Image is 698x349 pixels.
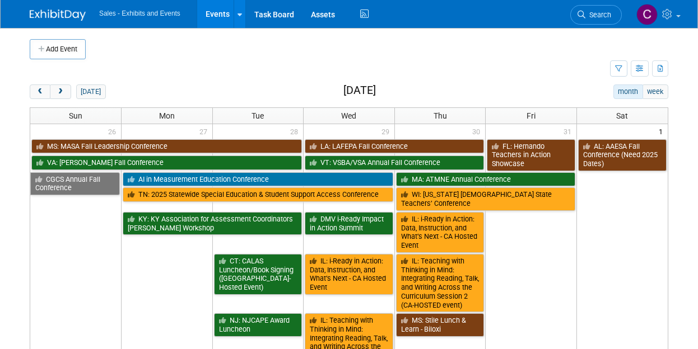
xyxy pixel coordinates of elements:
a: CGCS Annual Fall Conference [30,172,120,195]
a: VA: [PERSON_NAME] Fall Conference [31,155,302,170]
button: week [643,84,668,99]
h2: [DATE] [343,84,376,97]
span: Wed [341,111,356,120]
span: Sun [69,111,82,120]
button: next [50,84,71,99]
a: CT: CALAS Luncheon/Book Signing ([GEOGRAPHIC_DATA]-Hosted Event) [214,254,303,295]
a: VT: VSBA/VSA Annual Fall Conference [305,155,484,170]
span: Fri [527,111,536,120]
button: Add Event [30,39,86,59]
a: AL: AAESA Fall Conference (Need 2025 Dates) [578,139,667,171]
span: 1 [658,124,668,138]
span: Sales - Exhibits and Events [99,10,180,17]
span: Tue [252,111,264,120]
a: Search [570,5,622,25]
button: prev [30,84,50,99]
a: MS: Stile Lunch & Learn - Biloxi [396,313,485,336]
img: Christine Lurz [636,4,658,25]
a: TN: 2025 Statewide Special Education & Student Support Access Conference [123,187,393,202]
span: 27 [198,124,212,138]
span: Thu [434,111,447,120]
button: [DATE] [76,84,106,99]
span: 28 [289,124,303,138]
span: Mon [159,111,175,120]
a: WI: [US_STATE] [DEMOGRAPHIC_DATA] State Teachers’ Conference [396,187,575,210]
a: MA: ATMNE Annual Conference [396,172,575,187]
a: MS: MASA Fall Leadership Conference [31,139,302,154]
span: 31 [562,124,576,138]
span: 30 [471,124,485,138]
span: 29 [380,124,394,138]
a: IL: i-Ready in Action: Data, Instruction, and What’s Next - CA Hosted Event [305,254,393,295]
button: month [613,84,643,99]
a: LA: LAFEPA Fall Conference [305,139,484,154]
a: AI in Measurement Education Conference [123,172,393,187]
a: FL: Hernando Teachers in Action Showcase [487,139,575,171]
a: IL: i-Ready in Action: Data, Instruction, and What’s Next - CA Hosted Event [396,212,485,253]
a: KY: KY Association for Assessment Coordinators [PERSON_NAME] Workshop [123,212,302,235]
a: DMV i-Ready Impact in Action Summit [305,212,393,235]
a: NJ: NJCAPE Award Luncheon [214,313,303,336]
a: IL: Teaching with Thinking in Mind: Integrating Reading, Talk, and Writing Across the Curriculum ... [396,254,485,312]
span: Search [585,11,611,19]
span: Sat [616,111,628,120]
span: 26 [107,124,121,138]
img: ExhibitDay [30,10,86,21]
